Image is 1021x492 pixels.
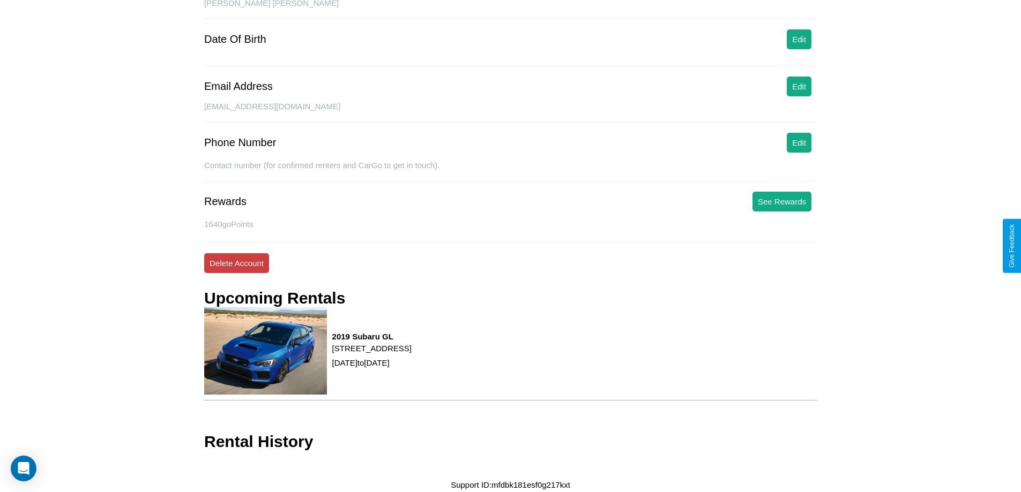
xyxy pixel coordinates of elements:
button: See Rewards [752,192,811,211]
div: Date Of Birth [204,33,266,46]
div: Rewards [204,195,247,208]
div: Phone Number [204,137,277,149]
h3: Upcoming Rentals [204,289,345,307]
img: rental [204,307,327,395]
h3: Rental History [204,433,313,451]
div: [EMAIL_ADDRESS][DOMAIN_NAME] [204,102,817,122]
p: Support ID: mfdbk181esf0g217kxt [451,478,570,492]
div: Contact number (for confirmed renters and CarGo to get in touch). [204,161,817,181]
p: [STREET_ADDRESS] [332,341,412,355]
button: Delete Account [204,253,269,273]
div: Give Feedback [1008,224,1016,268]
p: 1640 goPoints [204,217,817,231]
button: Edit [787,77,811,96]
button: Edit [787,133,811,153]
div: Open Intercom Messenger [11,456,36,481]
div: Email Address [204,80,273,93]
button: Edit [787,29,811,49]
p: [DATE] to [DATE] [332,355,412,370]
h3: 2019 Subaru GL [332,332,412,341]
